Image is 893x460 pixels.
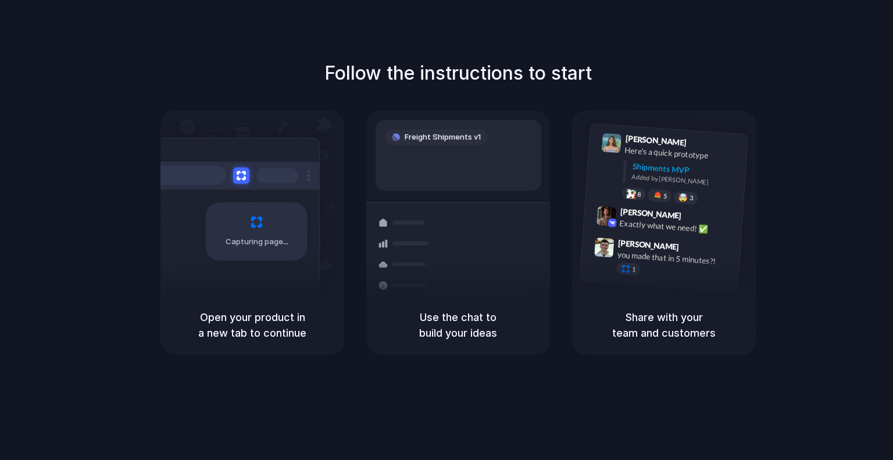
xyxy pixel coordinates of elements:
[683,242,706,256] span: 9:47 AM
[632,161,740,180] div: Shipments MVP
[586,309,742,341] h5: Share with your team and customers
[620,205,681,222] span: [PERSON_NAME]
[637,191,641,198] span: 8
[618,237,680,254] span: [PERSON_NAME]
[380,309,536,341] h5: Use the chat to build your ideas
[226,236,290,248] span: Capturing page
[631,172,738,189] div: Added by [PERSON_NAME]
[324,59,592,87] h1: Follow the instructions to start
[174,309,330,341] h5: Open your product in a new tab to continue
[663,193,667,199] span: 5
[405,131,481,143] span: Freight Shipments v1
[617,248,733,268] div: you made that in 5 minutes?!
[685,211,709,224] span: 9:42 AM
[632,266,636,273] span: 1
[619,217,735,237] div: Exactly what we need! ✅
[678,193,688,202] div: 🤯
[690,138,714,152] span: 9:41 AM
[690,195,694,201] span: 3
[624,144,741,164] div: Here's a quick prototype
[625,132,687,149] span: [PERSON_NAME]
